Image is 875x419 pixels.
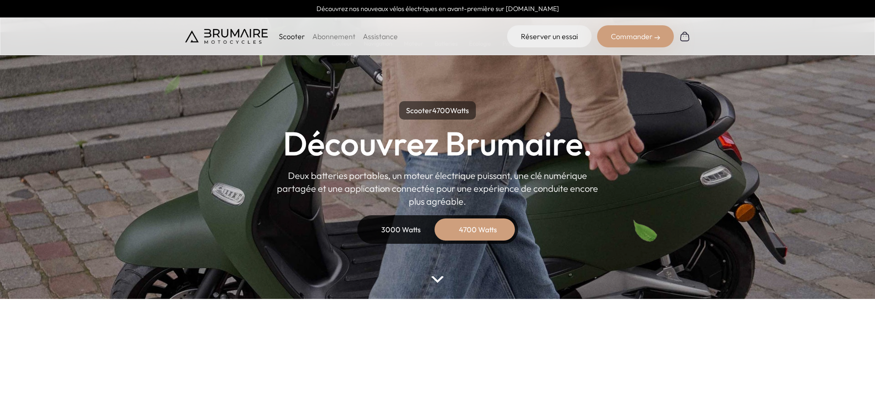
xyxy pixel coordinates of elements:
p: Scooter Watts [399,101,476,120]
h1: Découvrez Brumaire. [283,127,593,160]
div: Commander [597,25,674,47]
p: Scooter [279,31,305,42]
img: arrow-bottom.png [431,276,443,283]
img: Brumaire Motocycles [185,29,268,44]
span: 4700 [432,106,450,115]
div: 3000 Watts [364,218,438,241]
img: Panier [679,31,690,42]
a: Abonnement [312,32,356,41]
div: 4700 Watts [441,218,515,241]
p: Deux batteries portables, un moteur électrique puissant, une clé numérique partagée et une applic... [277,169,598,208]
a: Assistance [363,32,398,41]
a: Réserver un essai [507,25,592,47]
img: right-arrow-2.png [655,35,660,40]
